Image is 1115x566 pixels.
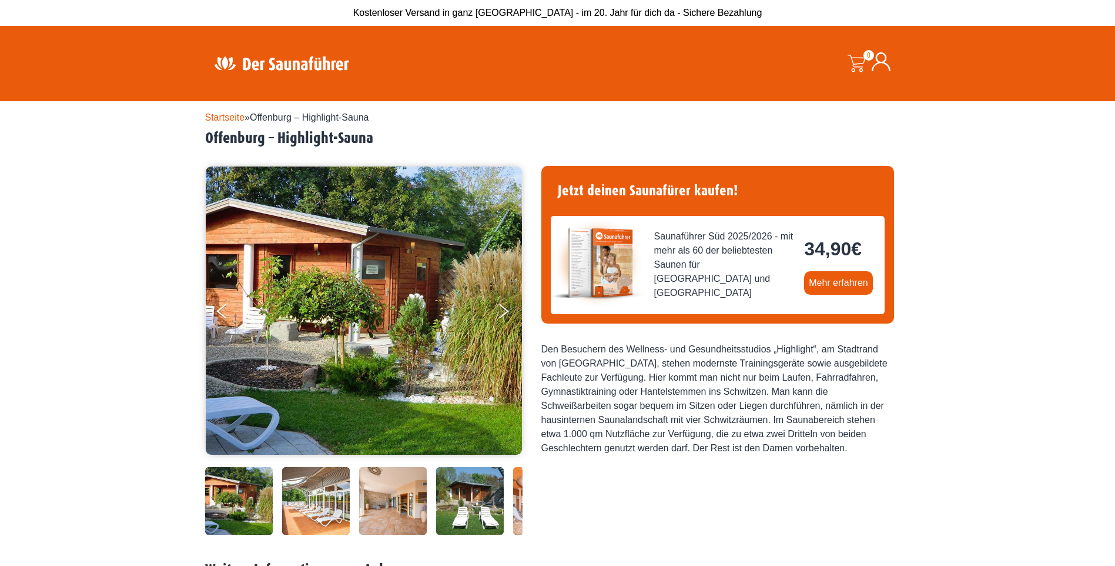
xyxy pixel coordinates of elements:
[863,50,874,61] span: 0
[804,238,862,259] bdi: 34,90
[804,271,873,295] a: Mehr erfahren
[541,342,894,455] div: Den Besuchern des Wellness- und Gesundheitsstudios „Highlight“, am Stadtrand von [GEOGRAPHIC_DATA...
[851,238,862,259] span: €
[353,8,762,18] span: Kostenloser Versand in ganz [GEOGRAPHIC_DATA] - im 20. Jahr für dich da - Sichere Bezahlung
[205,112,369,122] span: »
[250,112,369,122] span: Offenburg – Highlight-Sauna
[497,299,526,328] button: Next
[654,229,795,300] span: Saunaführer Süd 2025/2026 - mit mehr als 60 der beliebtesten Saunen für [GEOGRAPHIC_DATA] und [GE...
[217,299,246,328] button: Previous
[205,129,910,148] h2: Offenburg – Highlight-Sauna
[551,216,645,310] img: der-saunafuehrer-2025-sued.jpg
[205,112,245,122] a: Startseite
[551,175,885,207] h4: Jetzt deinen Saunafürer kaufen!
